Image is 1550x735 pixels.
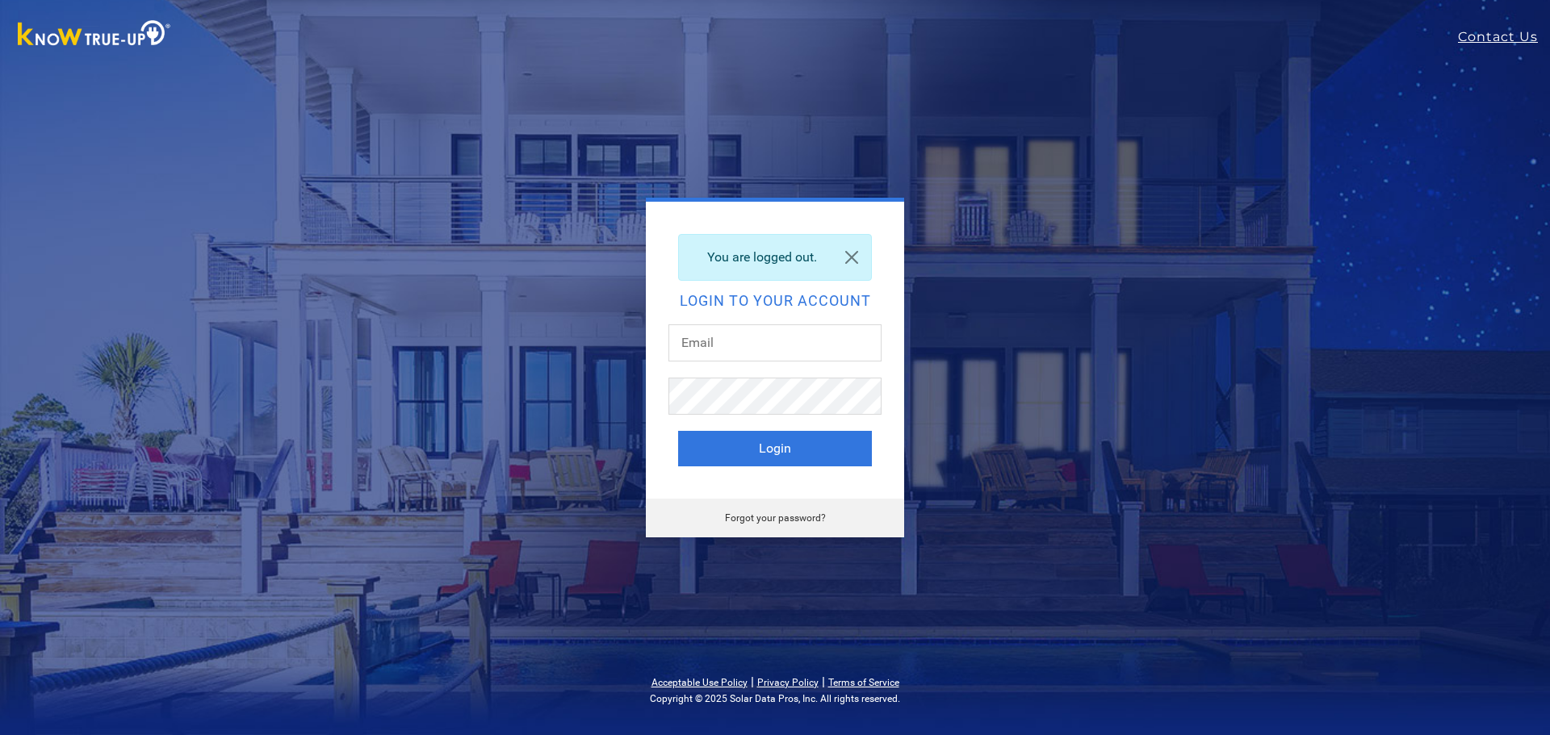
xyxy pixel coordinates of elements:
[651,677,748,688] a: Acceptable Use Policy
[725,512,826,524] a: Forgot your password?
[678,234,872,281] div: You are logged out.
[757,677,819,688] a: Privacy Policy
[678,294,872,308] h2: Login to your account
[751,674,754,689] span: |
[668,324,882,361] input: Email
[678,431,872,466] button: Login
[822,674,825,689] span: |
[1458,27,1550,47] a: Contact Us
[828,677,899,688] a: Terms of Service
[10,17,179,53] img: Know True-Up
[832,235,871,280] a: Close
